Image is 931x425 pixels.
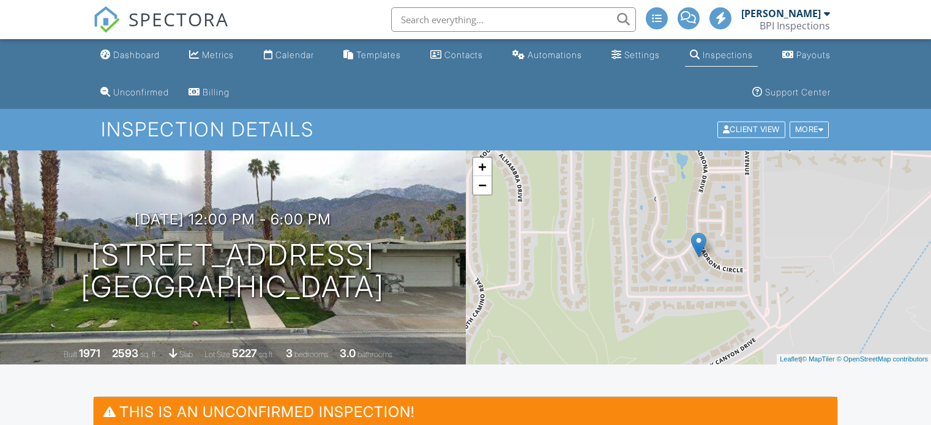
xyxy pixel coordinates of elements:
span: Lot Size [204,350,230,359]
div: 1971 [79,347,100,360]
a: Templates [338,44,406,67]
div: [PERSON_NAME] [741,7,821,20]
a: Dashboard [95,44,165,67]
a: Payouts [777,44,836,67]
input: Search everything... [391,7,636,32]
div: Calendar [275,50,314,60]
a: © OpenStreetMap contributors [837,355,928,363]
a: Zoom out [473,176,492,194]
div: Payouts [796,50,831,60]
div: 5227 [232,347,257,360]
a: Settings [607,44,665,67]
a: Billing [184,81,234,104]
h3: [DATE] 12:00 pm - 6:00 pm [135,211,331,227]
a: Support Center [747,81,836,104]
div: BPI Inspections [760,20,830,32]
div: Support Center [765,87,831,97]
span: slab [179,350,193,359]
div: 3.0 [340,347,356,360]
h1: Inspection Details [101,119,830,140]
a: Zoom in [473,158,492,176]
img: The Best Home Inspection Software - Spectora [93,6,120,33]
div: Billing [203,87,230,97]
div: Unconfirmed [113,87,169,97]
a: Unconfirmed [95,81,174,104]
span: sq. ft. [140,350,157,359]
div: 3 [286,347,293,360]
span: bedrooms [294,350,328,359]
a: Client View [716,124,788,133]
div: Inspections [703,50,753,60]
a: Calendar [259,44,319,67]
div: 2593 [112,347,138,360]
h1: [STREET_ADDRESS] [GEOGRAPHIC_DATA] [81,239,384,304]
span: bathrooms [357,350,392,359]
div: Settings [624,50,660,60]
div: Dashboard [113,50,160,60]
a: Contacts [425,44,488,67]
a: Metrics [184,44,239,67]
a: © MapTiler [802,355,835,363]
div: Metrics [202,50,234,60]
span: SPECTORA [129,6,229,32]
div: More [790,122,829,138]
div: Client View [717,122,785,138]
span: Built [64,350,77,359]
a: Leaflet [780,355,800,363]
div: | [777,354,931,364]
div: Contacts [444,50,483,60]
div: Templates [356,50,401,60]
div: Automations [528,50,582,60]
a: SPECTORA [93,17,229,42]
span: sq.ft. [259,350,274,359]
a: Automations (Advanced) [507,44,587,67]
a: Inspections [685,44,758,67]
